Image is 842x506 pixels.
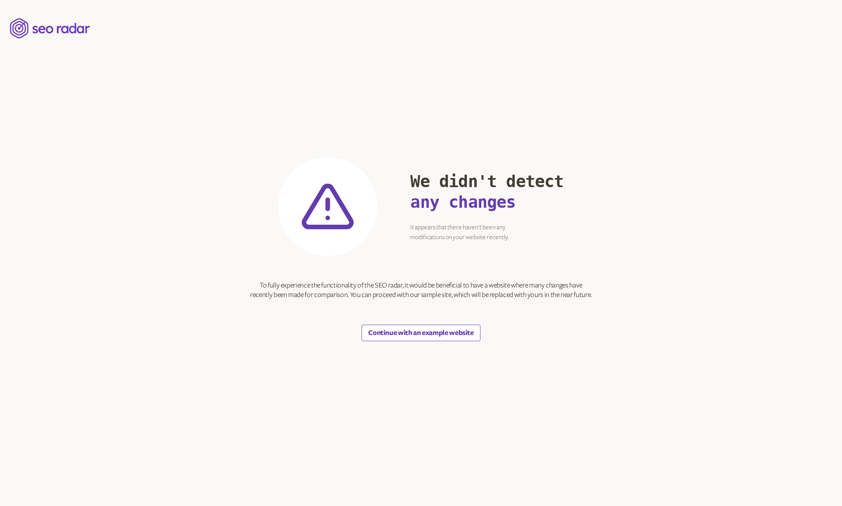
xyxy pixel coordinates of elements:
h1: We didn't detect [410,171,563,212]
h2: It appears that there haven't been any modifications on your website recently. [410,222,563,242]
button: Continue with an example website [362,325,480,341]
span: any changes [410,192,516,211]
p: To fully experience the functionality of the SEO radar, it would be beneficial to have a website ... [250,281,592,300]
